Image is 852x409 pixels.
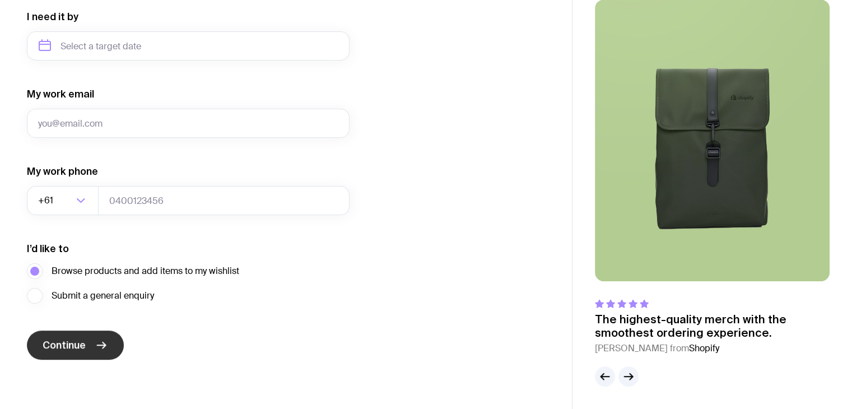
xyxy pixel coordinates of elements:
input: Select a target date [27,31,350,61]
span: +61 [38,186,55,215]
input: 0400123456 [98,186,350,215]
span: Submit a general enquiry [52,289,154,303]
label: My work phone [27,165,98,178]
span: Continue [43,338,86,352]
input: Search for option [55,186,73,215]
label: I need it by [27,10,78,24]
label: My work email [27,87,94,101]
button: Continue [27,331,124,360]
span: Shopify [689,342,719,354]
p: The highest-quality merch with the smoothest ordering experience. [595,313,830,340]
cite: [PERSON_NAME] from [595,342,830,355]
div: Search for option [27,186,99,215]
span: Browse products and add items to my wishlist [52,264,239,278]
input: you@email.com [27,109,350,138]
label: I’d like to [27,242,69,255]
